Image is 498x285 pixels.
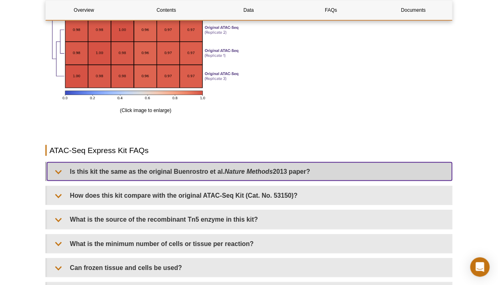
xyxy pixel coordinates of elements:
summary: Can frozen tissue and cells be used? [47,259,452,277]
em: Nature Methods [225,168,273,175]
summary: How does this kit compare with the original ATAC-Seq Kit (Cat. No. 53150)? [47,186,452,205]
h2: ATAC-Seq Express Kit FAQs [45,145,453,156]
summary: Is this kit the same as the original Buenrostro et al.Nature Methods2013 paper? [47,162,452,181]
summary: What is the source of the recombinant Tn5 enzyme in this kit? [47,210,452,229]
div: Open Intercom Messenger [470,257,490,277]
a: FAQs [293,0,369,20]
a: Data [210,0,287,20]
a: Overview [46,0,122,20]
a: Documents [376,0,452,20]
a: Contents [128,0,204,20]
summary: What is the minimum number of cells or tissue per reaction? [47,235,452,253]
